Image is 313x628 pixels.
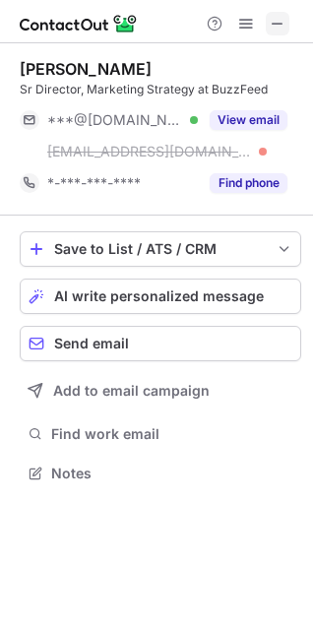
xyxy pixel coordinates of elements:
button: Notes [20,460,301,487]
span: Add to email campaign [53,383,210,399]
button: AI write personalized message [20,279,301,314]
span: AI write personalized message [54,288,264,304]
span: Send email [54,336,129,351]
button: Add to email campaign [20,373,301,408]
img: ContactOut v5.3.10 [20,12,138,35]
button: Reveal Button [210,110,287,130]
button: save-profile-one-click [20,231,301,267]
div: Sr Director, Marketing Strategy at BuzzFeed [20,81,301,98]
button: Find work email [20,420,301,448]
span: ***@[DOMAIN_NAME] [47,111,183,129]
button: Send email [20,326,301,361]
div: Save to List / ATS / CRM [54,241,267,257]
button: Reveal Button [210,173,287,193]
span: Find work email [51,425,293,443]
span: [EMAIL_ADDRESS][DOMAIN_NAME] [47,143,252,160]
span: Notes [51,465,293,482]
div: [PERSON_NAME] [20,59,152,79]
